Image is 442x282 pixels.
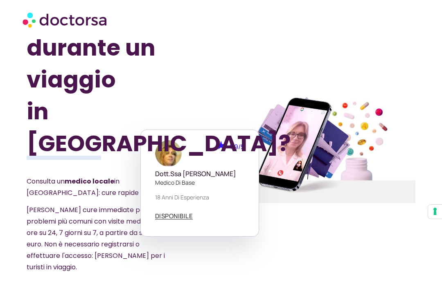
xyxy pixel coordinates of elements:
[428,205,442,219] button: Le tue preferenze di consenso per le tecnologie di tracciamento
[27,177,65,186] font: Consulta un
[155,169,236,178] font: Dott.ssa [PERSON_NAME]
[27,205,165,272] font: [PERSON_NAME] cure immediate per i problemi più comuni con visite mediche 24 ore su 24, 7 giorni ...
[155,213,193,219] a: DISPONIBILE
[27,32,156,95] font: durante un viaggio
[155,193,209,201] font: 18 anni di esperienza
[27,96,291,159] font: in [GEOGRAPHIC_DATA]?
[155,179,195,186] font: medico di base
[155,212,193,220] font: DISPONIBILE
[65,177,114,186] font: medico locale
